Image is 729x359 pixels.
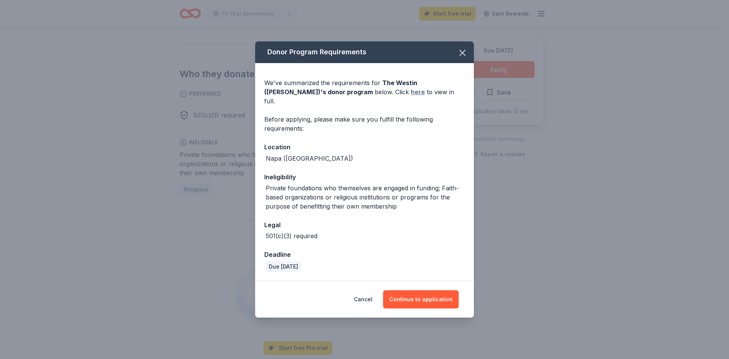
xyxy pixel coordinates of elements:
div: 501(c)(3) required [266,231,317,240]
div: Location [264,142,465,152]
div: Ineligibility [264,172,465,182]
a: here [411,87,425,96]
div: Due [DATE] [266,261,301,272]
div: Legal [264,220,465,230]
div: Before applying, please make sure you fulfill the following requirements: [264,115,465,133]
div: Deadline [264,250,465,259]
button: Continue to application [383,290,459,308]
button: Cancel [354,290,372,308]
div: We've summarized the requirements for below. Click to view in full. [264,78,465,106]
div: Private foundations who themselves are engaged in funding; Faith-based organizations or religious... [266,183,465,211]
div: Donor Program Requirements [255,41,474,63]
div: Napa ([GEOGRAPHIC_DATA]) [266,154,353,163]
